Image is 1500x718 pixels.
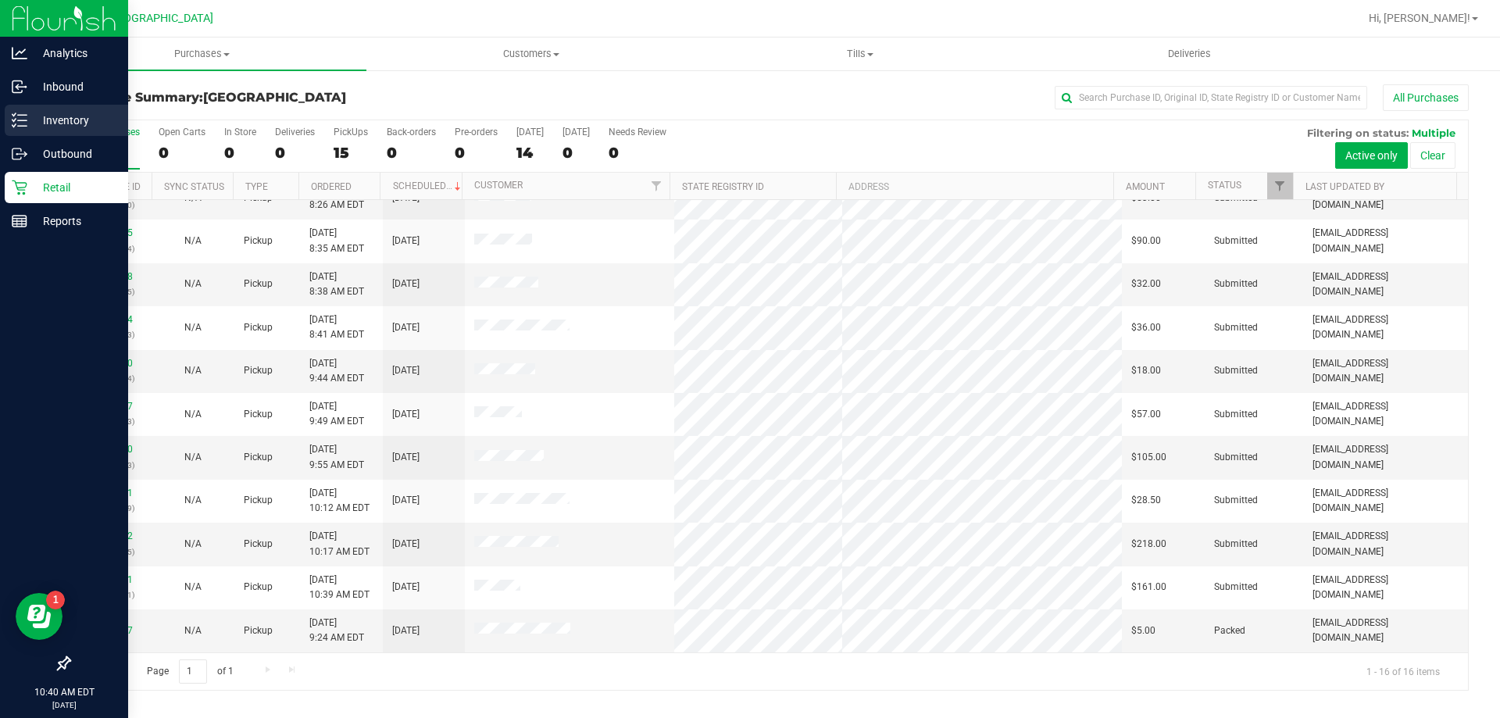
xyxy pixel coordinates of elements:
[309,442,364,472] span: [DATE] 9:55 AM EDT
[275,127,315,138] div: Deliveries
[244,537,273,552] span: Pickup
[609,144,666,162] div: 0
[245,181,268,192] a: Type
[244,407,273,422] span: Pickup
[309,573,370,602] span: [DATE] 10:39 AM EDT
[1312,616,1459,645] span: [EMAIL_ADDRESS][DOMAIN_NAME]
[27,44,121,63] p: Analytics
[275,144,315,162] div: 0
[1354,659,1452,683] span: 1 - 16 of 16 items
[46,591,65,609] iframe: Resource center unread badge
[309,313,364,342] span: [DATE] 8:41 AM EDT
[89,488,133,498] a: 11983261
[184,363,202,378] button: N/A
[37,47,366,61] span: Purchases
[89,401,133,412] a: 11983227
[244,493,273,508] span: Pickup
[309,356,364,386] span: [DATE] 9:44 AM EDT
[7,685,121,699] p: 10:40 AM EDT
[1208,180,1241,191] a: Status
[89,314,133,325] a: 11983104
[393,180,464,191] a: Scheduled
[89,444,133,455] a: 11983240
[12,79,27,95] inline-svg: Inbound
[367,47,695,61] span: Customers
[392,493,420,508] span: [DATE]
[1055,86,1367,109] input: Search Purchase ID, Original ID, State Registry ID or Customer Name...
[1312,529,1459,559] span: [EMAIL_ADDRESS][DOMAIN_NAME]
[392,407,420,422] span: [DATE]
[12,113,27,128] inline-svg: Inventory
[309,529,370,559] span: [DATE] 10:17 AM EDT
[184,495,202,505] span: Not Applicable
[1131,234,1161,248] span: $90.00
[184,365,202,376] span: Not Applicable
[392,623,420,638] span: [DATE]
[1267,173,1293,199] a: Filter
[244,450,273,465] span: Pickup
[244,363,273,378] span: Pickup
[184,537,202,552] button: N/A
[562,127,590,138] div: [DATE]
[1214,537,1258,552] span: Submitted
[224,127,256,138] div: In Store
[309,226,364,255] span: [DATE] 8:35 AM EDT
[516,144,544,162] div: 14
[1312,270,1459,299] span: [EMAIL_ADDRESS][DOMAIN_NAME]
[1214,363,1258,378] span: Submitted
[682,181,764,192] a: State Registry ID
[184,192,202,203] span: Not Applicable
[184,234,202,248] button: N/A
[334,127,368,138] div: PickUps
[224,144,256,162] div: 0
[1214,407,1258,422] span: Submitted
[1131,537,1166,552] span: $218.00
[1312,573,1459,602] span: [EMAIL_ADDRESS][DOMAIN_NAME]
[184,580,202,595] button: N/A
[184,625,202,636] span: Not Applicable
[455,127,498,138] div: Pre-orders
[244,277,273,291] span: Pickup
[184,450,202,465] button: N/A
[309,399,364,429] span: [DATE] 9:49 AM EDT
[311,181,352,192] a: Ordered
[184,623,202,638] button: N/A
[27,145,121,163] p: Outbound
[1214,450,1258,465] span: Submitted
[1214,580,1258,595] span: Submitted
[159,144,205,162] div: 0
[1214,320,1258,335] span: Submitted
[244,320,273,335] span: Pickup
[106,12,213,25] span: [GEOGRAPHIC_DATA]
[392,320,420,335] span: [DATE]
[366,38,695,70] a: Customers
[392,277,420,291] span: [DATE]
[392,580,420,595] span: [DATE]
[1312,442,1459,472] span: [EMAIL_ADDRESS][DOMAIN_NAME]
[12,45,27,61] inline-svg: Analytics
[609,127,666,138] div: Needs Review
[89,625,133,636] a: 11978257
[1214,277,1258,291] span: Submitted
[1131,277,1161,291] span: $32.00
[392,234,420,248] span: [DATE]
[164,181,224,192] a: Sync Status
[392,363,420,378] span: [DATE]
[387,127,436,138] div: Back-orders
[1412,127,1455,139] span: Multiple
[644,173,670,199] a: Filter
[392,450,420,465] span: [DATE]
[7,699,121,711] p: [DATE]
[244,234,273,248] span: Pickup
[1312,356,1459,386] span: [EMAIL_ADDRESS][DOMAIN_NAME]
[1312,226,1459,255] span: [EMAIL_ADDRESS][DOMAIN_NAME]
[134,659,246,684] span: Page of 1
[1214,493,1258,508] span: Submitted
[836,173,1113,200] th: Address
[244,580,273,595] span: Pickup
[184,278,202,289] span: Not Applicable
[184,322,202,333] span: Not Applicable
[184,581,202,592] span: Not Applicable
[1369,12,1470,24] span: Hi, [PERSON_NAME]!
